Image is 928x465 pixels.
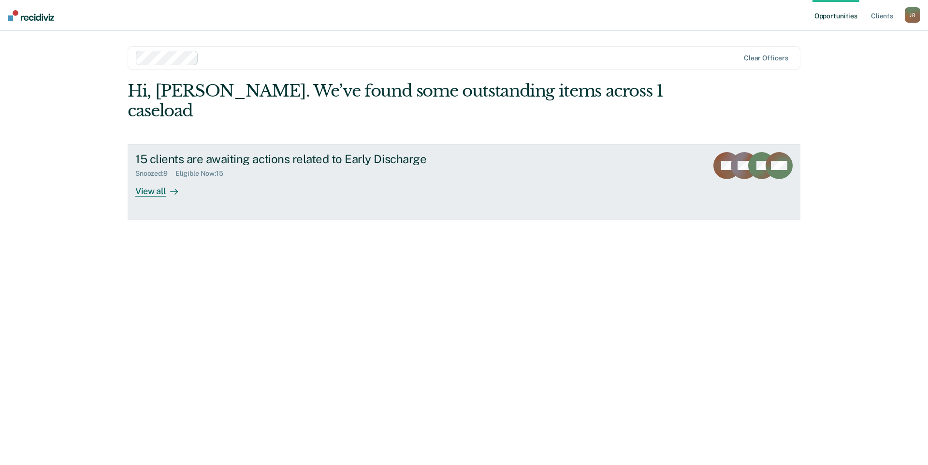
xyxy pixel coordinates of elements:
img: Recidiviz [8,10,54,21]
div: Clear officers [744,54,788,62]
div: J R [905,7,920,23]
div: View all [135,178,189,197]
button: JR [905,7,920,23]
a: 15 clients are awaiting actions related to Early DischargeSnoozed:9Eligible Now:15View all [128,144,800,220]
div: Snoozed : 9 [135,169,175,178]
div: Hi, [PERSON_NAME]. We’ve found some outstanding items across 1 caseload [128,81,666,121]
div: Eligible Now : 15 [175,169,231,178]
div: 15 clients are awaiting actions related to Early Discharge [135,152,475,166]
